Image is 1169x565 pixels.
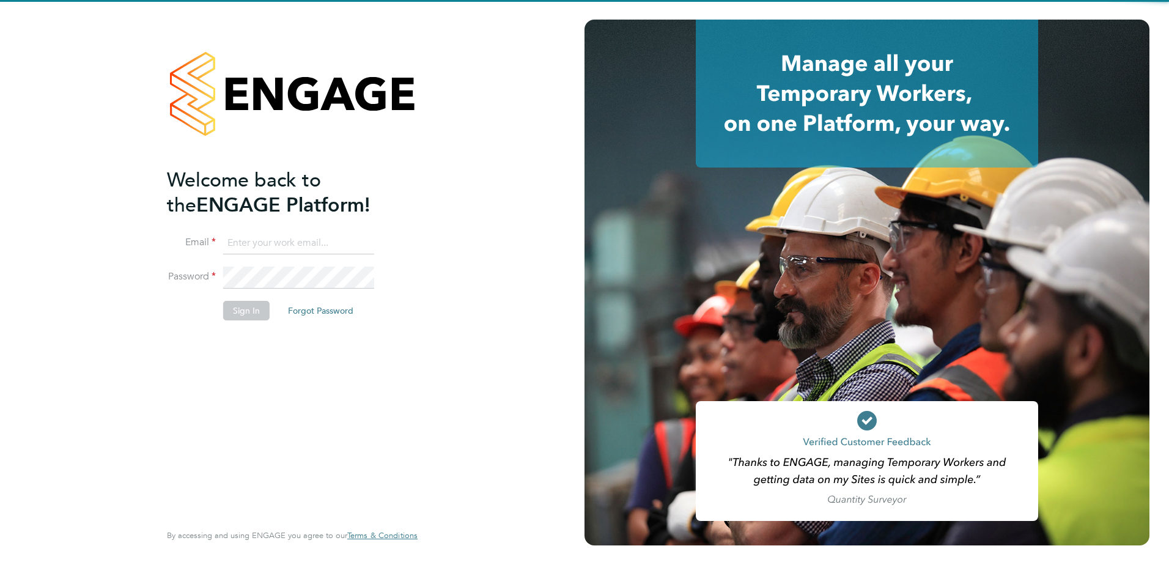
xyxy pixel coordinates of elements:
[167,168,321,217] span: Welcome back to the
[167,530,418,541] span: By accessing and using ENGAGE you agree to our
[347,531,418,541] a: Terms & Conditions
[223,232,374,254] input: Enter your work email...
[223,301,270,320] button: Sign In
[167,236,216,249] label: Email
[167,270,216,283] label: Password
[167,168,405,218] h2: ENGAGE Platform!
[278,301,363,320] button: Forgot Password
[347,530,418,541] span: Terms & Conditions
